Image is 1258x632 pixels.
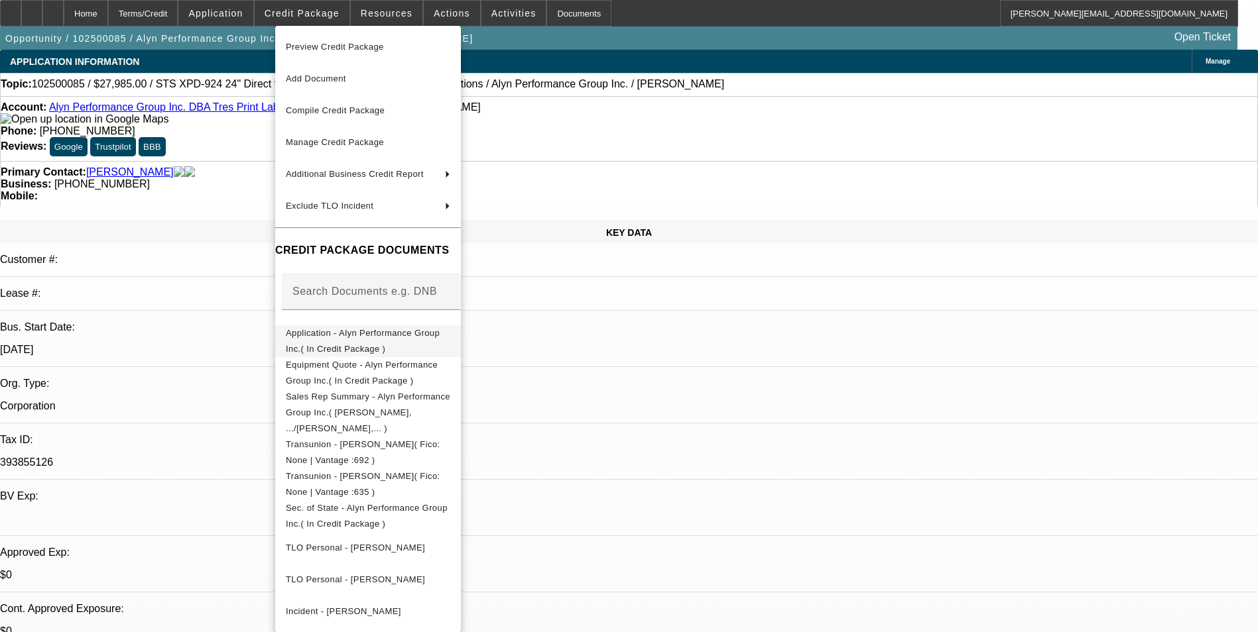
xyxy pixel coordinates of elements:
[275,389,461,437] button: Sales Rep Summary - Alyn Performance Group Inc.( Wesolowski, .../Wesolowski,... )
[286,328,440,354] span: Application - Alyn Performance Group Inc.( In Credit Package )
[275,532,461,564] button: TLO Personal - Ramirez, Lynda
[292,286,437,297] mat-label: Search Documents e.g. DNB
[286,105,385,115] span: Compile Credit Package
[275,500,461,532] button: Sec. of State - Alyn Performance Group Inc.( In Credit Package )
[286,543,425,553] span: TLO Personal - [PERSON_NAME]
[286,137,384,147] span: Manage Credit Package
[286,606,401,616] span: Incident - [PERSON_NAME]
[286,169,424,179] span: Additional Business Credit Report
[275,357,461,389] button: Equipment Quote - Alyn Performance Group Inc.( In Credit Package )
[275,242,461,258] h4: CREDIT PACKAGE DOCUMENTS
[286,74,346,83] span: Add Document
[286,574,425,584] span: TLO Personal - [PERSON_NAME]
[275,437,461,468] button: Transunion - Ramirez, Lynda( Fico: None | Vantage :692 )
[286,503,448,529] span: Sec. of State - Alyn Performance Group Inc.( In Credit Package )
[286,439,440,465] span: Transunion - [PERSON_NAME]( Fico: None | Vantage :692 )
[286,201,373,211] span: Exclude TLO Incident
[275,564,461,596] button: TLO Personal - De Anda, Alejandra
[275,325,461,357] button: Application - Alyn Performance Group Inc.( In Credit Package )
[286,471,440,497] span: Transunion - [PERSON_NAME]( Fico: None | Vantage :635 )
[286,360,438,386] span: Equipment Quote - Alyn Performance Group Inc.( In Credit Package )
[275,468,461,500] button: Transunion - De Anda, Alejandra( Fico: None | Vantage :635 )
[286,42,384,52] span: Preview Credit Package
[286,392,450,433] span: Sales Rep Summary - Alyn Performance Group Inc.( [PERSON_NAME], .../[PERSON_NAME],... )
[275,596,461,627] button: Incident - Ramirez, Lynda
